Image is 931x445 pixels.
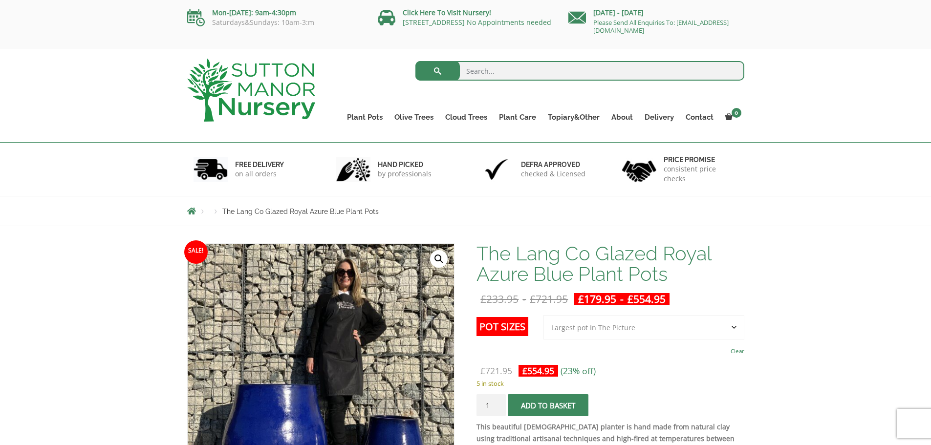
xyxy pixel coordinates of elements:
bdi: 554.95 [522,365,554,377]
img: 4.jpg [622,154,656,184]
p: 5 in stock [476,378,744,389]
a: View full-screen image gallery [430,250,448,268]
p: Saturdays&Sundays: 10am-3:m [187,19,363,26]
bdi: 554.95 [628,292,666,306]
img: logo [187,59,315,122]
a: Delivery [639,110,680,124]
span: £ [530,292,536,306]
img: 2.jpg [336,157,370,182]
img: 1.jpg [194,157,228,182]
a: Olive Trees [389,110,439,124]
a: [STREET_ADDRESS] No Appointments needed [403,18,551,27]
input: Search... [415,61,744,81]
a: Plant Pots [341,110,389,124]
bdi: 721.95 [530,292,568,306]
span: £ [480,365,485,377]
p: [DATE] - [DATE] [568,7,744,19]
a: About [606,110,639,124]
bdi: 179.95 [578,292,616,306]
p: on all orders [235,169,284,179]
a: Topiary&Other [542,110,606,124]
bdi: 721.95 [480,365,512,377]
h6: FREE DELIVERY [235,160,284,169]
del: - [476,293,572,305]
a: Plant Care [493,110,542,124]
p: by professionals [378,169,432,179]
a: 0 [719,110,744,124]
h6: Defra approved [521,160,585,169]
span: Sale! [184,240,208,264]
label: Pot Sizes [476,317,528,336]
h1: The Lang Co Glazed Royal Azure Blue Plant Pots [476,243,744,284]
p: checked & Licensed [521,169,585,179]
ins: - [574,293,670,305]
bdi: 233.95 [480,292,519,306]
span: £ [522,365,527,377]
a: Contact [680,110,719,124]
span: £ [578,292,584,306]
h6: Price promise [664,155,738,164]
p: consistent price checks [664,164,738,184]
a: Cloud Trees [439,110,493,124]
p: Mon-[DATE]: 9am-4:30pm [187,7,363,19]
img: 3.jpg [479,157,514,182]
a: Clear options [731,344,744,358]
span: 0 [732,108,741,118]
span: The Lang Co Glazed Royal Azure Blue Plant Pots [222,208,379,215]
span: £ [480,292,486,306]
h6: hand picked [378,160,432,169]
a: Click Here To Visit Nursery! [403,8,491,17]
span: £ [628,292,633,306]
input: Product quantity [476,394,506,416]
button: Add to basket [508,394,588,416]
nav: Breadcrumbs [187,207,744,215]
a: Please Send All Enquiries To: [EMAIL_ADDRESS][DOMAIN_NAME] [593,18,729,35]
span: (23% off) [561,365,596,377]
